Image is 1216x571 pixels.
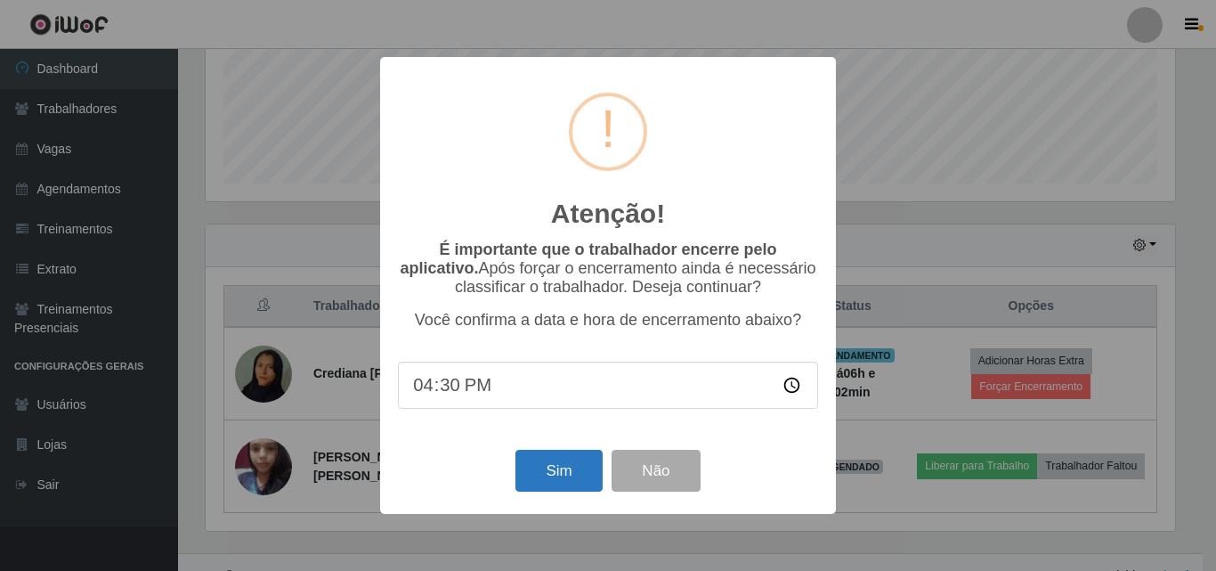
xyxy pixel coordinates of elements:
b: É importante que o trabalhador encerre pelo aplicativo. [400,241,776,277]
button: Não [612,450,700,492]
p: Após forçar o encerramento ainda é necessário classificar o trabalhador. Deseja continuar? [398,241,818,297]
h2: Atenção! [551,198,665,230]
p: Você confirma a data e hora de encerramento abaixo? [398,311,818,330]
button: Sim [515,450,602,492]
